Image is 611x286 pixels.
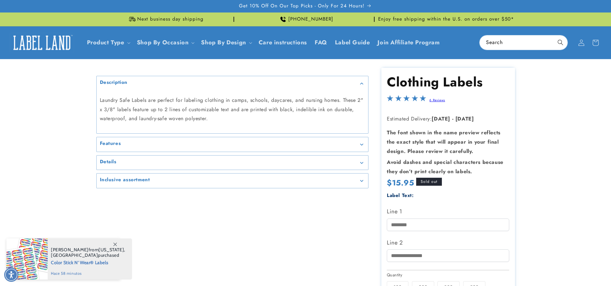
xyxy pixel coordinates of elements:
[100,177,150,183] h2: Inclusive assortment
[100,96,365,123] p: Laundry Safe Labels are perfect for labeling clothing in camps, schools, daycares, and nursing ho...
[315,39,327,46] span: FAQ
[51,247,125,258] span: from , purchased
[387,97,426,104] span: 4.8-star overall rating
[201,38,246,47] a: Shop By Design
[387,237,509,248] label: Line 2
[51,252,98,258] span: [GEOGRAPHIC_DATA]
[416,178,442,186] span: Sold out
[97,76,368,91] summary: Description
[259,39,307,46] span: Care instructions
[374,35,444,50] a: Join Affiliate Program
[288,16,333,22] span: [PHONE_NUMBER]
[96,76,368,188] media-gallery: Gallery Viewer
[452,115,454,122] strong: -
[137,16,204,22] span: Next business day shipping
[237,13,375,26] div: Announcement
[4,268,18,282] div: Accessibility Menu
[239,3,365,9] span: Get 10% Off On Our Top Picks - Only For 24 Hours!
[51,247,89,253] span: [PERSON_NAME]
[133,35,197,50] summary: Shop By Occasion
[387,178,414,188] span: $15.95
[97,156,368,170] summary: Details
[311,35,331,50] a: FAQ
[387,158,503,175] strong: Avoid dashes and special characters because they don’t print clearly on labels.
[87,38,124,47] a: Product Type
[432,115,450,122] strong: [DATE]
[99,247,124,253] span: [US_STATE]
[377,13,515,26] div: Announcement
[335,39,370,46] span: Label Guide
[97,137,368,152] summary: Features
[387,129,501,155] strong: The font shown in the name preview reflects the exact style that will appear in your final design...
[51,258,125,266] span: Color Stick N' Wear® Labels
[96,13,234,26] div: Announcement
[137,39,189,46] span: Shop By Occasion
[387,272,403,278] legend: Quantity
[197,35,254,50] summary: Shop By Design
[378,16,514,22] span: Enjoy free shipping within the U.S. on orders over $50*
[97,174,368,188] summary: Inclusive assortment
[100,159,117,165] h2: Details
[455,115,474,122] strong: [DATE]
[387,114,509,124] p: Estimated Delivery:
[387,192,414,199] label: Label Text:
[429,98,445,103] a: 6 Reviews
[553,35,568,49] button: Search
[10,33,74,53] img: Label Land
[255,35,311,50] a: Care instructions
[51,271,125,276] span: hace 58 minutos
[7,30,77,55] a: Label Land
[83,35,133,50] summary: Product Type
[100,140,121,147] h2: Features
[387,206,509,217] label: Line 1
[100,79,128,86] h2: Description
[331,35,374,50] a: Label Guide
[377,39,440,46] span: Join Affiliate Program
[387,74,509,90] h1: Clothing Labels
